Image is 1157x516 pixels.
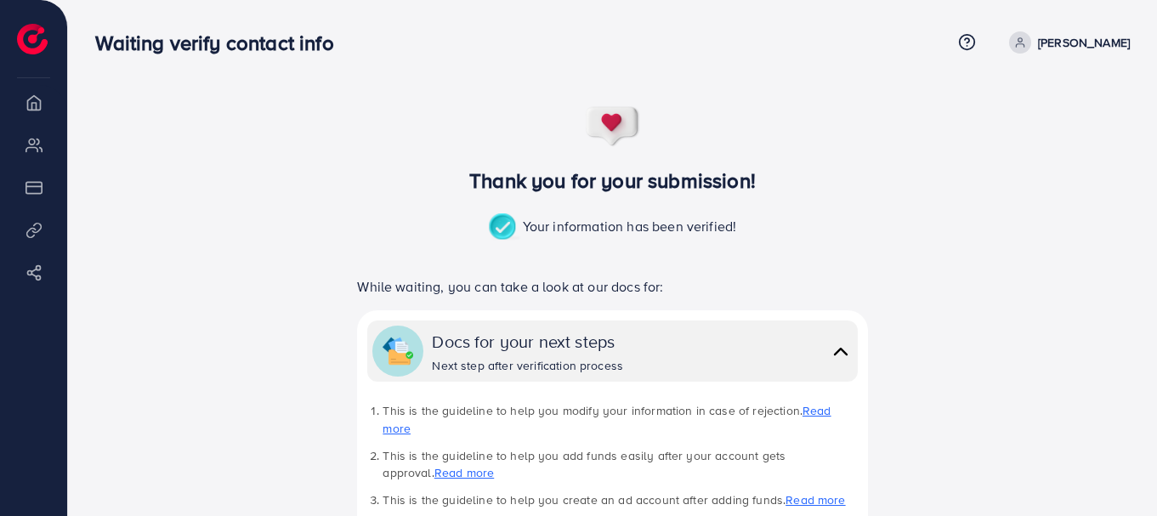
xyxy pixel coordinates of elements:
[1002,31,1130,54] a: [PERSON_NAME]
[383,491,857,508] li: This is the guideline to help you create an ad account after adding funds.
[383,336,413,366] img: collapse
[17,24,48,54] img: logo
[383,447,857,482] li: This is the guideline to help you add funds easily after your account gets approval.
[1038,32,1130,53] p: [PERSON_NAME]
[432,357,623,374] div: Next step after verification process
[489,213,523,242] img: success
[432,329,623,354] div: Docs for your next steps
[786,491,845,508] a: Read more
[95,31,347,55] h3: Waiting verify contact info
[829,339,853,364] img: collapse
[357,276,867,297] p: While waiting, you can take a look at our docs for:
[383,402,831,436] a: Read more
[585,105,641,148] img: success
[329,168,896,193] h3: Thank you for your submission!
[434,464,494,481] a: Read more
[489,213,737,242] p: Your information has been verified!
[383,402,857,437] li: This is the guideline to help you modify your information in case of rejection.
